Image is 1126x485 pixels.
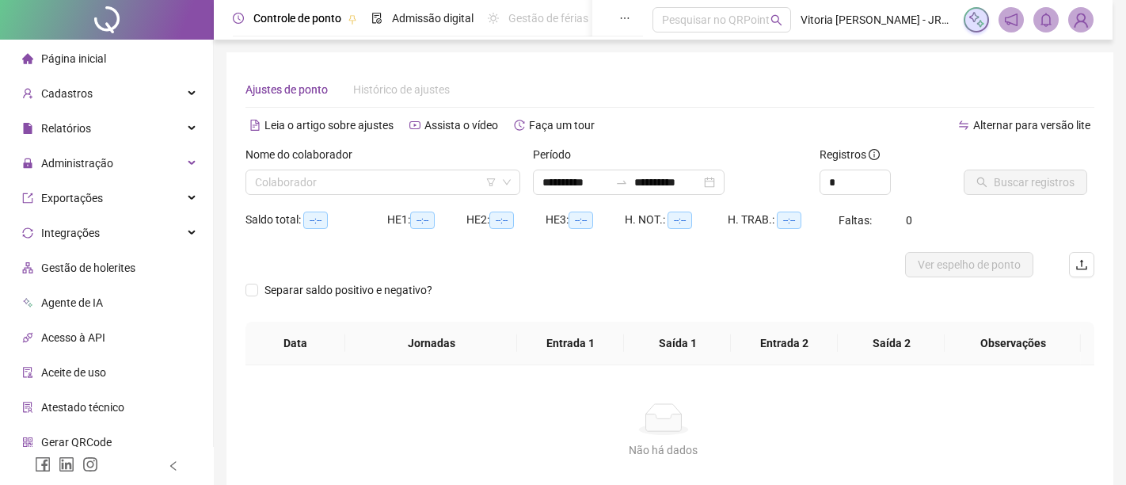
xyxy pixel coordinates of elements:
[906,214,912,227] span: 0
[801,11,955,29] span: Vitoria [PERSON_NAME] - JRA - REFORMAS E INSTALAÇÕES LTDA
[41,192,103,204] span: Exportações
[41,296,103,309] span: Agente de IA
[233,13,244,24] span: clock-circle
[41,227,100,239] span: Integrações
[728,211,839,229] div: H. TRAB.:
[1075,258,1088,271] span: upload
[869,149,880,160] span: info-circle
[820,146,880,163] span: Registros
[168,460,179,472] span: left
[22,437,33,448] span: qrcode
[839,214,874,227] span: Faltas:
[508,12,588,25] span: Gestão de férias
[41,157,113,170] span: Administração
[514,120,525,131] span: history
[258,281,439,299] span: Separar saldo positivo e negativo?
[41,52,106,65] span: Página inicial
[41,366,106,379] span: Aceite de uso
[533,146,581,163] label: Período
[770,14,782,26] span: search
[958,120,969,131] span: swap
[668,212,692,229] span: --:--
[517,322,624,365] th: Entrada 1
[41,401,124,414] span: Atestado técnico
[245,211,387,229] div: Saldo total:
[973,119,1090,132] span: Alternar para versão lite
[41,436,112,449] span: Gerar QRCode
[303,212,328,229] span: --:--
[1039,13,1053,27] span: bell
[625,211,728,229] div: H. NOT.:
[777,212,801,229] span: --:--
[838,322,945,365] th: Saída 2
[1069,8,1093,32] img: 71937
[348,14,357,24] span: pushpin
[253,12,341,25] span: Controle de ponto
[264,441,1062,459] div: Não há dados
[489,212,514,229] span: --:--
[41,87,93,100] span: Cadastros
[245,322,345,365] th: Data
[466,211,546,229] div: HE 2:
[392,12,474,25] span: Admissão digital
[264,119,394,132] span: Leia o artigo sobre ajustes
[59,456,74,472] span: linkedin
[82,456,98,472] span: instagram
[22,227,33,239] span: sync
[409,120,420,131] span: youtube
[353,83,450,96] span: Histórico de ajustes
[22,262,33,273] span: apartment
[22,332,33,343] span: api
[22,158,33,169] span: lock
[486,178,496,187] span: filter
[35,456,51,472] span: facebook
[968,11,985,29] img: sparkle-icon.fc2bf0ac1784a2077858766a79e2daf3.svg
[731,322,838,365] th: Entrada 2
[964,170,1087,195] button: Buscar registros
[615,176,628,189] span: to
[245,83,328,96] span: Ajustes de ponto
[1004,13,1018,27] span: notification
[371,13,382,24] span: file-done
[22,123,33,134] span: file
[41,331,105,344] span: Acesso à API
[615,176,628,189] span: swap-right
[410,212,435,229] span: --:--
[22,367,33,378] span: audit
[245,146,363,163] label: Nome do colaborador
[488,13,499,24] span: sun
[22,193,33,204] span: export
[529,119,595,132] span: Faça um tour
[502,178,512,187] span: down
[387,211,466,229] div: HE 1:
[22,53,33,64] span: home
[546,211,625,229] div: HE 3:
[22,402,33,413] span: solution
[41,122,91,135] span: Relatórios
[624,322,731,365] th: Saída 1
[41,262,135,274] span: Gestão de holerites
[905,252,1033,277] button: Ver espelho de ponto
[424,119,498,132] span: Assista o vídeo
[249,120,261,131] span: file-text
[957,334,1068,352] span: Observações
[345,322,517,365] th: Jornadas
[22,88,33,99] span: user-add
[619,13,630,24] span: ellipsis
[945,322,1081,365] th: Observações
[569,212,593,229] span: --:--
